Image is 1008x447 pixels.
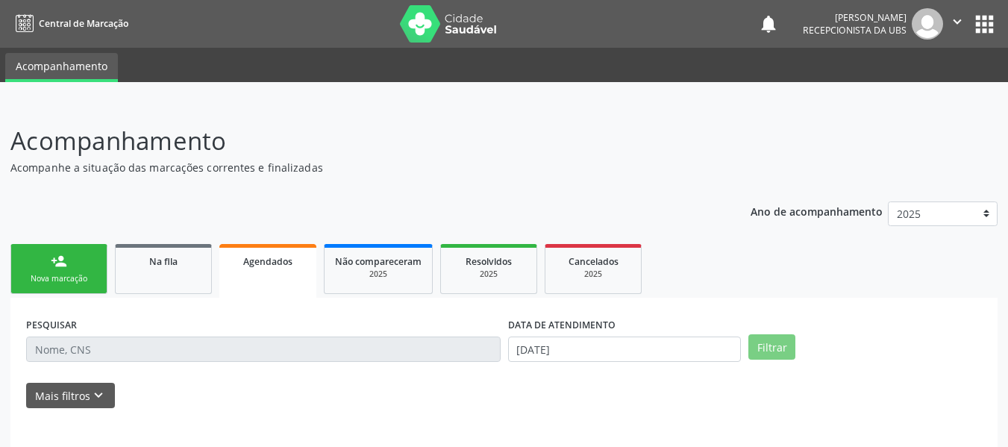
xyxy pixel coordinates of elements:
[51,253,67,269] div: person_add
[335,255,422,268] span: Não compareceram
[758,13,779,34] button: notifications
[10,122,701,160] p: Acompanhamento
[26,337,501,362] input: Nome, CNS
[90,387,107,404] i: keyboard_arrow_down
[912,8,943,40] img: img
[748,334,795,360] button: Filtrar
[556,269,630,280] div: 2025
[451,269,526,280] div: 2025
[335,269,422,280] div: 2025
[943,8,971,40] button: 
[751,201,883,220] p: Ano de acompanhamento
[39,17,128,30] span: Central de Marcação
[803,24,907,37] span: Recepcionista da UBS
[466,255,512,268] span: Resolvidos
[5,53,118,82] a: Acompanhamento
[569,255,619,268] span: Cancelados
[22,273,96,284] div: Nova marcação
[508,313,616,337] label: DATA DE ATENDIMENTO
[803,11,907,24] div: [PERSON_NAME]
[149,255,178,268] span: Na fila
[26,383,115,409] button: Mais filtroskeyboard_arrow_down
[949,13,965,30] i: 
[971,11,998,37] button: apps
[26,313,77,337] label: PESQUISAR
[508,337,742,362] input: Selecione um intervalo
[10,11,128,36] a: Central de Marcação
[243,255,292,268] span: Agendados
[10,160,701,175] p: Acompanhe a situação das marcações correntes e finalizadas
